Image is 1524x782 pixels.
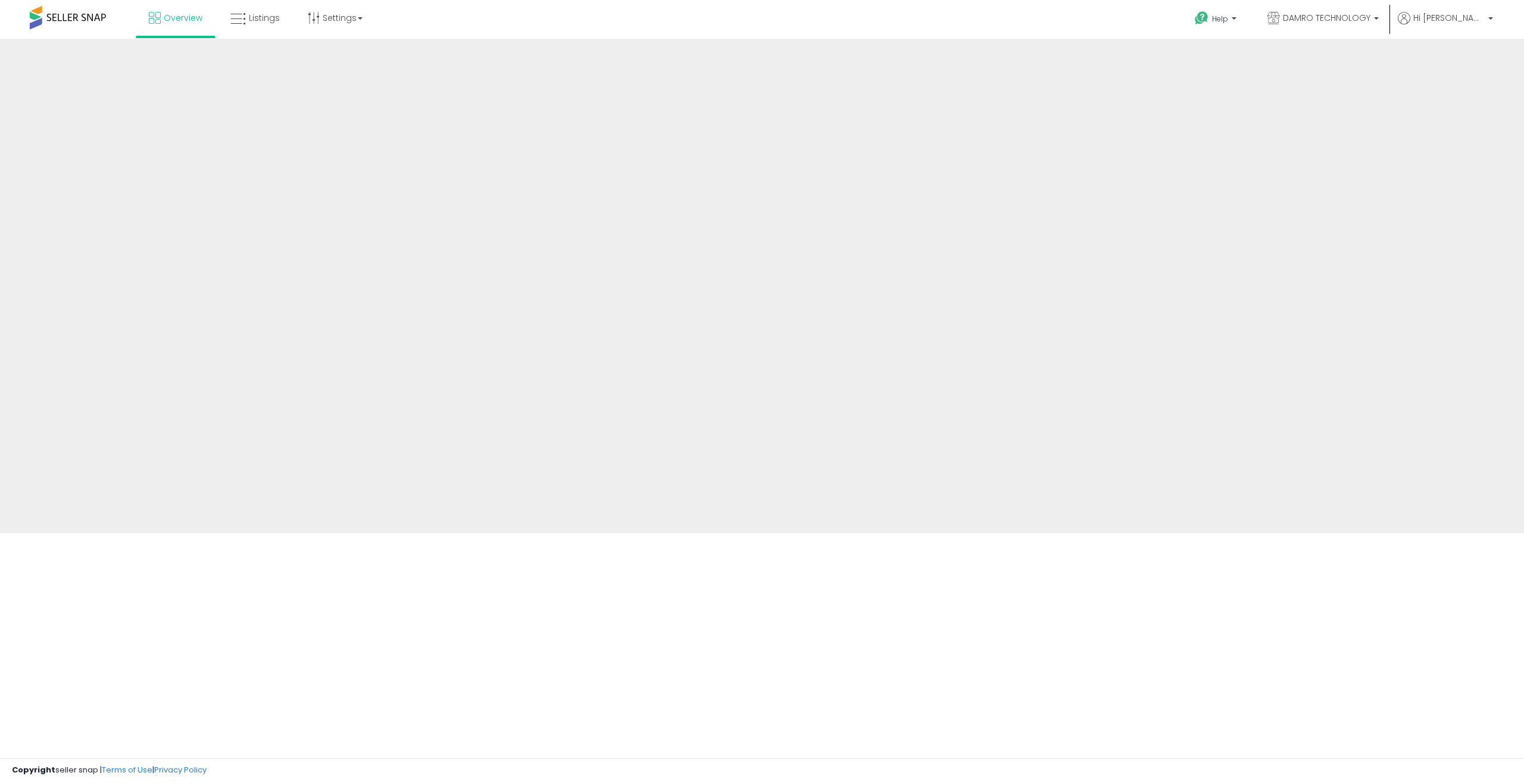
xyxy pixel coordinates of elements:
[164,12,202,24] span: Overview
[1413,12,1485,24] span: Hi [PERSON_NAME]
[1283,12,1370,24] span: DAMRO TECHNOLOGY
[249,12,280,24] span: Listings
[1212,14,1228,24] span: Help
[1185,2,1248,39] a: Help
[1398,12,1493,39] a: Hi [PERSON_NAME]
[1194,11,1209,26] i: Get Help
